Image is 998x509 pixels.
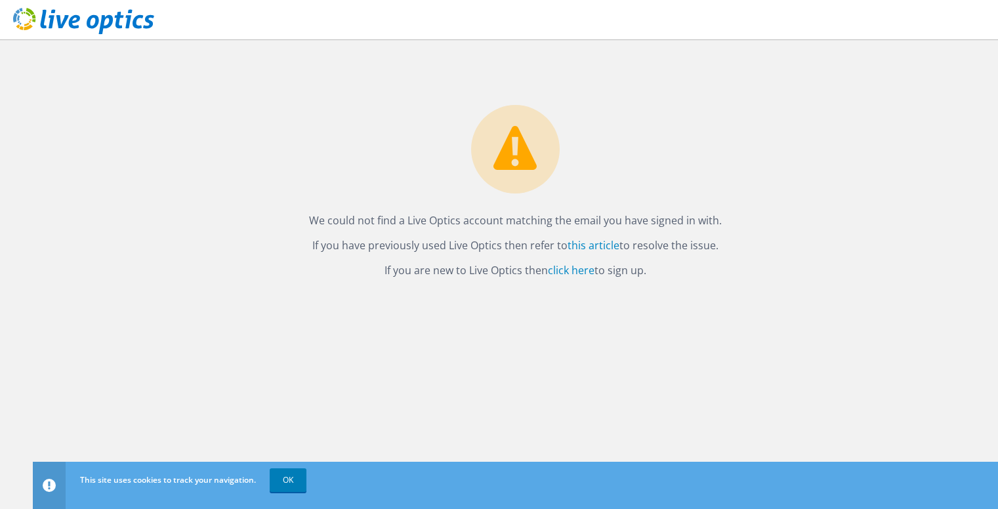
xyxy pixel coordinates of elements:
p: If you are new to Live Optics then to sign up. [46,261,985,279]
p: If you have previously used Live Optics then refer to to resolve the issue. [46,236,985,254]
a: click here [548,263,594,277]
span: This site uses cookies to track your navigation. [80,474,256,485]
p: We could not find a Live Optics account matching the email you have signed in with. [46,211,985,230]
a: OK [270,468,306,492]
a: this article [568,238,619,253]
